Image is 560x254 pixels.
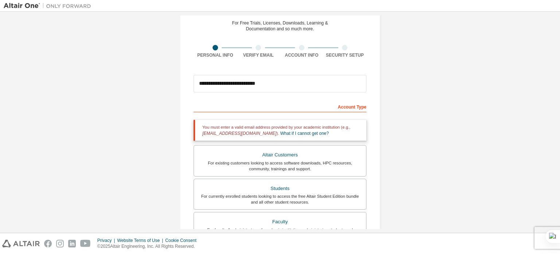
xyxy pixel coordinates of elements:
[198,160,362,172] div: For existing customers looking to access software downloads, HPC resources, community, trainings ...
[68,240,76,247] img: linkedin.svg
[80,240,91,247] img: youtube.svg
[97,238,117,243] div: Privacy
[198,150,362,160] div: Altair Customers
[194,120,366,141] div: You must enter a valid email address provided by your academic institution (e.g., ).
[165,238,201,243] div: Cookie Consent
[194,52,237,58] div: Personal Info
[237,52,280,58] div: Verify Email
[232,20,328,32] div: For Free Trials, Licenses, Downloads, Learning & Documentation and so much more.
[117,238,165,243] div: Website Terms of Use
[2,240,40,247] img: altair_logo.svg
[198,227,362,239] div: For faculty & administrators of academic institutions administering students and accessing softwa...
[198,217,362,227] div: Faculty
[280,131,329,136] a: What if I cannot get one?
[280,52,323,58] div: Account Info
[56,240,64,247] img: instagram.svg
[223,7,337,16] div: Create an Altair One Account
[198,193,362,205] div: For currently enrolled students looking to access the free Altair Student Edition bundle and all ...
[4,2,95,10] img: Altair One
[97,243,201,250] p: © 2025 Altair Engineering, Inc. All Rights Reserved.
[202,131,276,136] span: [EMAIL_ADDRESS][DOMAIN_NAME]
[198,183,362,194] div: Students
[323,52,367,58] div: Security Setup
[194,101,366,112] div: Account Type
[44,240,52,247] img: facebook.svg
